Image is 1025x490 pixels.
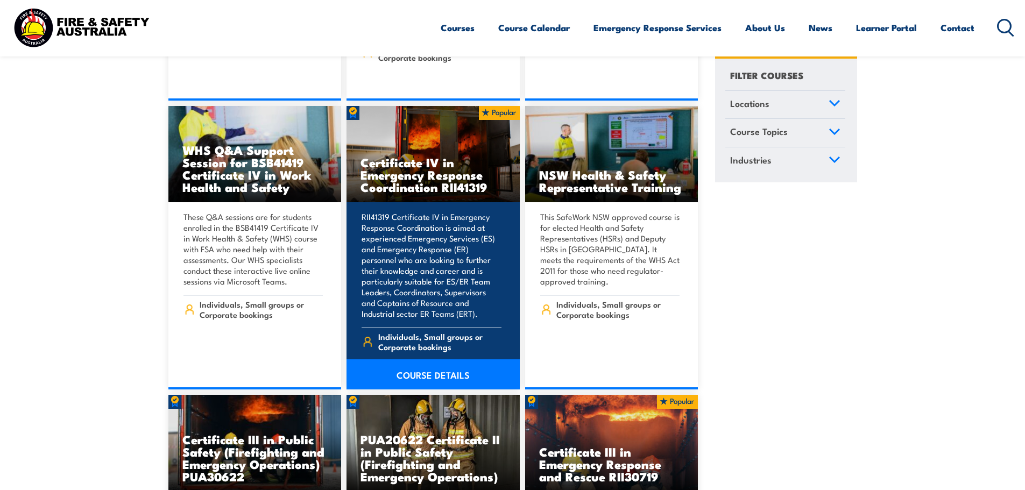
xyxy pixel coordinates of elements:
span: Individuals, Small groups or Corporate bookings [378,42,501,62]
a: WHS Q&A Support Session for BSB41419 Certificate IV in Work Health and Safety [168,106,342,203]
a: Locations [725,91,845,119]
a: Learner Portal [856,13,917,42]
a: Course Calendar [498,13,570,42]
span: Course Topics [730,125,788,139]
a: Contact [941,13,974,42]
img: RII41319 Certificate IV in Emergency Response Coordination [347,106,520,203]
a: Course Topics [725,119,845,147]
h3: NSW Health & Safety Representative Training [539,168,684,193]
a: Courses [441,13,475,42]
p: This SafeWork NSW approved course is for elected Health and Safety Representatives (HSRs) and Dep... [540,211,680,287]
a: News [809,13,832,42]
span: Individuals, Small groups or Corporate bookings [378,331,501,352]
span: Industries [730,153,772,167]
p: These Q&A sessions are for students enrolled in the BSB41419 Certificate IV in Work Health & Safe... [183,211,323,287]
h3: Certificate III in Public Safety (Firefighting and Emergency Operations) PUA30622 [182,433,328,482]
a: Industries [725,147,845,175]
h4: FILTER COURSES [730,68,803,82]
img: NSW Health & Safety Representative Refresher Training [525,106,698,203]
h3: PUA20622 Certificate II in Public Safety (Firefighting and Emergency Operations) [360,433,506,482]
a: Certificate IV in Emergency Response Coordination RII41319 [347,106,520,203]
img: BSB41419 – Certificate IV in Work Health and Safety [168,106,342,203]
a: COURSE DETAILS [347,359,520,389]
a: About Us [745,13,785,42]
a: Emergency Response Services [593,13,722,42]
h3: Certificate III in Emergency Response and Rescue RII30719 [539,445,684,482]
span: Locations [730,96,769,111]
span: Individuals, Small groups or Corporate bookings [556,299,680,319]
p: RII41319 Certificate IV in Emergency Response Coordination is aimed at experienced Emergency Serv... [362,211,501,319]
a: NSW Health & Safety Representative Training [525,106,698,203]
span: Individuals, Small groups or Corporate bookings [200,299,323,319]
h3: Certificate IV in Emergency Response Coordination RII41319 [360,156,506,193]
h3: WHS Q&A Support Session for BSB41419 Certificate IV in Work Health and Safety [182,144,328,193]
